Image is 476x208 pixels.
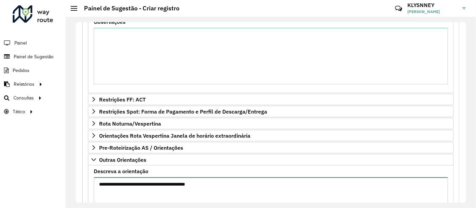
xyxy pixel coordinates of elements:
span: Consultas [13,94,34,101]
span: Rota Noturna/Vespertina [99,121,161,126]
span: Outras Orientações [99,157,146,162]
h2: Painel de Sugestão - Criar registro [77,5,179,12]
span: Restrições Spot: Forma de Pagamento e Perfil de Descarga/Entrega [99,109,267,114]
a: Outras Orientações [88,154,454,165]
label: Observações [94,18,126,26]
span: Restrições FF: ACT [99,97,146,102]
span: Pre-Roteirização AS / Orientações [99,145,183,150]
a: Restrições FF: ACT [88,94,454,105]
span: Painel [14,40,27,47]
span: Orientações Rota Vespertina Janela de horário extraordinária [99,133,250,138]
a: Contato Rápido [391,1,406,16]
span: Relatórios [14,81,34,88]
a: Orientações Rota Vespertina Janela de horário extraordinária [88,130,454,141]
label: Descreva a orientação [94,167,148,175]
span: [PERSON_NAME] [407,9,458,15]
span: Pedidos [13,67,29,74]
span: Tático [13,108,25,115]
span: Painel de Sugestão [14,53,54,60]
a: Restrições Spot: Forma de Pagamento e Perfil de Descarga/Entrega [88,106,454,117]
a: Rota Noturna/Vespertina [88,118,454,129]
a: Pre-Roteirização AS / Orientações [88,142,454,153]
h3: KLYSNNEY [407,2,458,8]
